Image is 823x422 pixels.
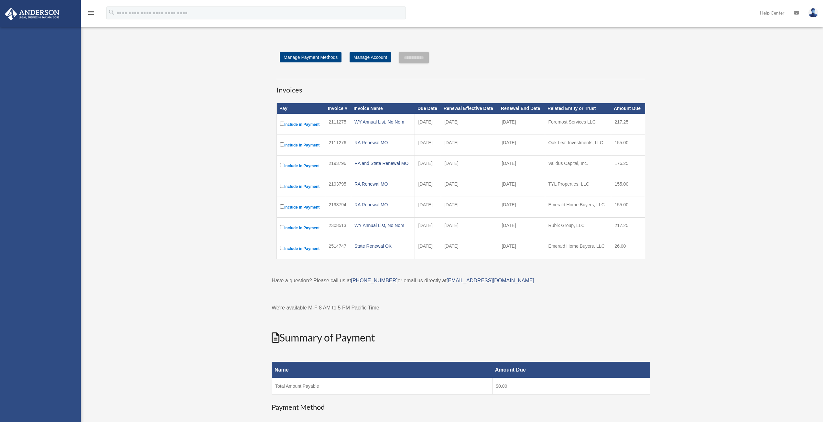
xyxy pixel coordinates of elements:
td: 2308513 [325,217,351,238]
td: [DATE] [498,197,545,217]
h3: Payment Method [272,402,650,412]
th: Renewal Effective Date [441,103,498,114]
td: [DATE] [415,238,441,259]
td: [DATE] [415,135,441,155]
img: Anderson Advisors Platinum Portal [3,8,61,20]
label: Include in Payment [280,120,322,128]
input: Include in Payment [280,163,284,167]
td: Foremost Services LLC [545,114,611,135]
td: [DATE] [498,155,545,176]
td: Total Amount Payable [272,378,493,394]
td: 2111275 [325,114,351,135]
i: menu [87,9,95,17]
div: RA Renewal MO [354,138,412,147]
div: RA and State Renewal MO [354,159,412,168]
td: [DATE] [498,238,545,259]
td: [DATE] [441,217,498,238]
a: [EMAIL_ADDRESS][DOMAIN_NAME] [447,278,534,283]
td: TYL Properties, LLC [545,176,611,197]
p: We're available M-F 8 AM to 5 PM Pacific Time. [272,303,650,312]
a: Manage Account [350,52,391,62]
td: [DATE] [415,197,441,217]
th: Related Entity or Trust [545,103,611,114]
input: Include in Payment [280,122,284,126]
td: 155.00 [611,135,645,155]
input: Include in Payment [280,184,284,188]
td: [DATE] [415,217,441,238]
input: Include in Payment [280,204,284,209]
th: Amount Due [611,103,645,114]
td: [DATE] [415,176,441,197]
td: 26.00 [611,238,645,259]
div: WY Annual List, No Nom [354,221,412,230]
td: Oak Leaf Investments, LLC [545,135,611,155]
label: Include in Payment [280,162,322,170]
th: Invoice # [325,103,351,114]
td: [DATE] [415,155,441,176]
th: Amount Due [493,362,650,378]
th: Renewal End Date [498,103,545,114]
div: RA Renewal MO [354,179,412,189]
a: [PHONE_NUMBER] [351,278,397,283]
input: Include in Payment [280,142,284,146]
td: [DATE] [498,114,545,135]
td: Rubix Group, LLC [545,217,611,238]
td: [DATE] [441,114,498,135]
h2: Summary of Payment [272,330,650,345]
td: 176.25 [611,155,645,176]
label: Include in Payment [280,182,322,190]
td: 155.00 [611,176,645,197]
a: Manage Payment Methods [280,52,341,62]
td: 217.25 [611,114,645,135]
td: [DATE] [498,217,545,238]
td: 2193794 [325,197,351,217]
td: [DATE] [441,135,498,155]
p: Have a question? Please call us at or email us directly at [272,276,650,285]
label: Include in Payment [280,203,322,211]
input: Include in Payment [280,225,284,229]
td: 2111276 [325,135,351,155]
th: Name [272,362,493,378]
label: Include in Payment [280,141,322,149]
td: [DATE] [441,176,498,197]
input: Include in Payment [280,246,284,250]
td: [DATE] [415,114,441,135]
td: [DATE] [498,135,545,155]
td: [DATE] [441,197,498,217]
i: search [108,9,115,16]
div: State Renewal OK [354,242,412,251]
td: Emerald Home Buyers, LLC [545,197,611,217]
td: [DATE] [441,155,498,176]
td: 155.00 [611,197,645,217]
td: 2514747 [325,238,351,259]
td: Emerald Home Buyers, LLC [545,238,611,259]
div: RA Renewal MO [354,200,412,209]
td: Validus Capital, Inc. [545,155,611,176]
label: Include in Payment [280,244,322,253]
td: [DATE] [441,238,498,259]
div: WY Annual List, No Nom [354,117,412,126]
th: Due Date [415,103,441,114]
th: Pay [277,103,325,114]
td: 217.25 [611,217,645,238]
td: $0.00 [493,378,650,394]
label: Include in Payment [280,224,322,232]
img: User Pic [808,8,818,17]
th: Invoice Name [351,103,415,114]
td: [DATE] [498,176,545,197]
h3: Invoices [276,79,645,95]
a: menu [87,11,95,17]
td: 2193796 [325,155,351,176]
td: 2193795 [325,176,351,197]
